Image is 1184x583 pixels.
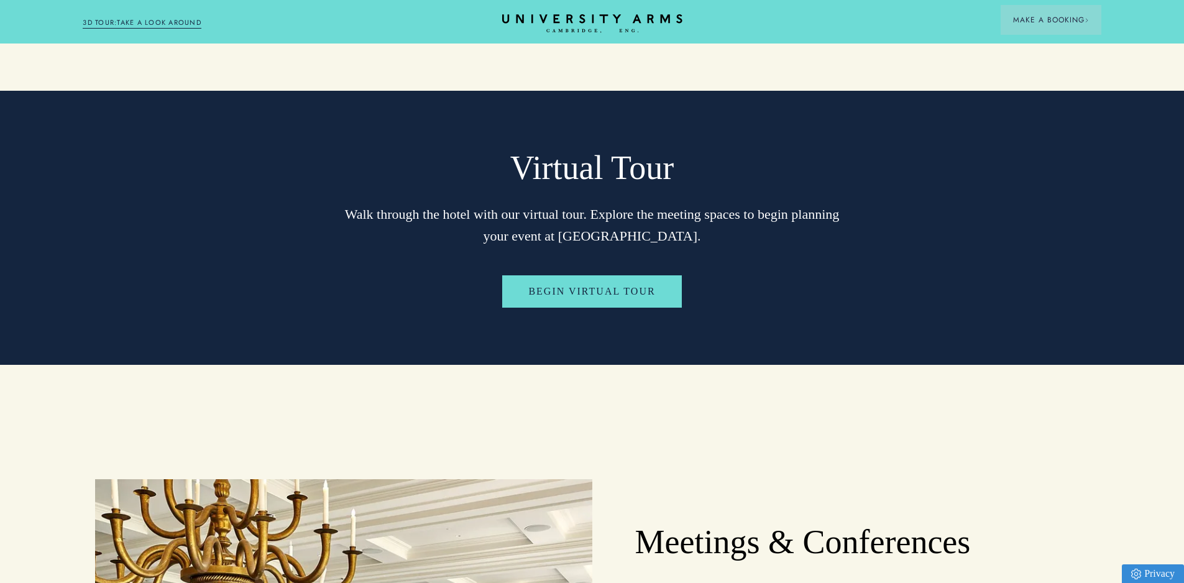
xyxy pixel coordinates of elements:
[635,522,1007,563] h2: Meetings & Conferences
[502,275,681,308] a: Begin Virtual Tour
[1085,18,1089,22] img: Arrow icon
[1131,569,1141,579] img: Privacy
[1122,564,1184,583] a: Privacy
[83,17,201,29] a: 3D TOUR:TAKE A LOOK AROUND
[343,148,840,189] h2: Virtual Tour
[1001,5,1101,35] button: Make a BookingArrow icon
[502,14,682,34] a: Home
[343,203,840,247] p: Walk through the hotel with our virtual tour. Explore the meeting spaces to begin planning your e...
[1013,14,1089,25] span: Make a Booking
